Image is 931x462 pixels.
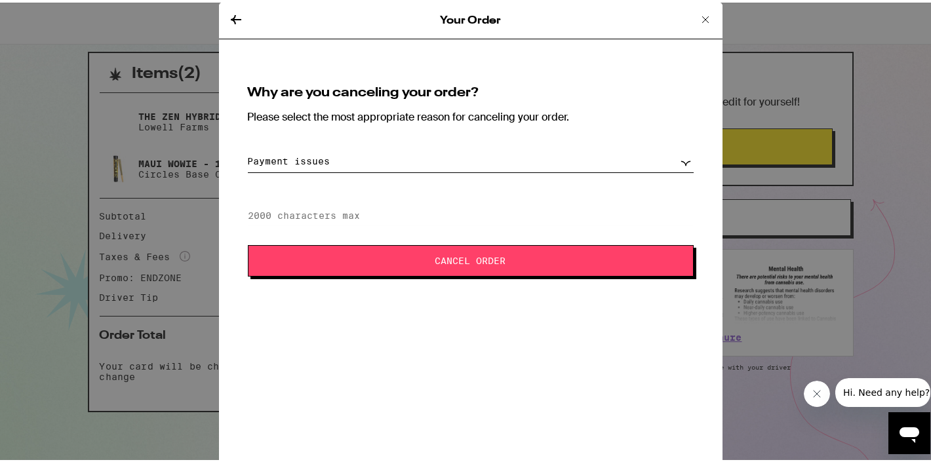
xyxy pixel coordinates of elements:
h3: Why are you canceling your order? [248,84,694,97]
iframe: Message from company [835,375,930,404]
iframe: Button to launch messaging window [888,410,930,452]
p: Please select the most appropriate reason for canceling your order. [248,107,694,121]
button: Cancel Order [248,242,694,274]
iframe: Close message [804,378,830,404]
span: Cancel Order [435,254,506,263]
input: 2000 characters max [248,203,694,223]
